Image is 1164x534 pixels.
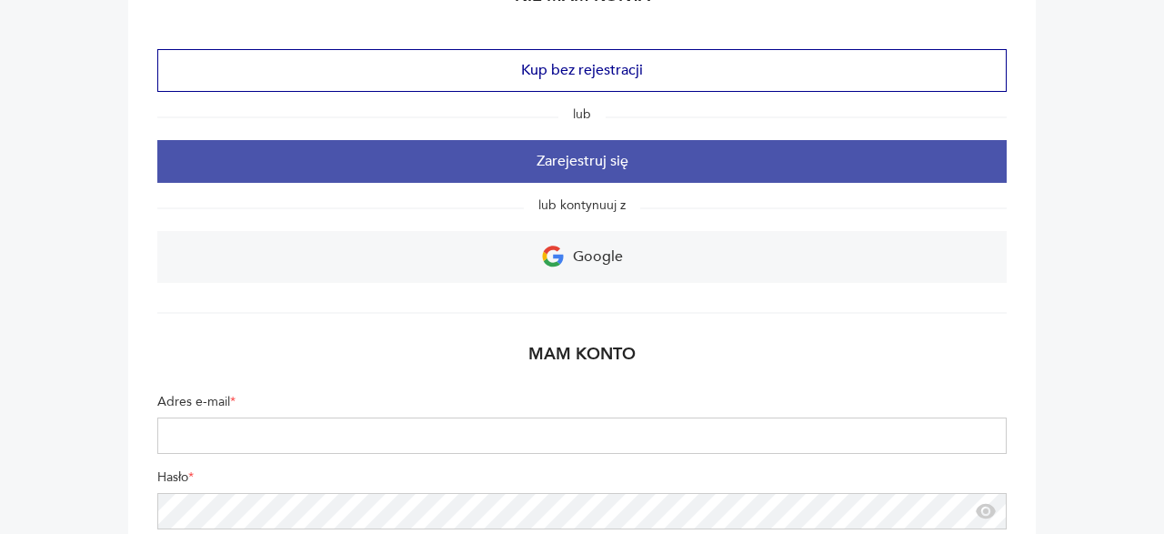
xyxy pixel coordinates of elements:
label: Adres e-mail [157,393,1007,418]
button: Zarejestruj się [157,140,1007,183]
label: Hasło [157,469,1007,493]
p: Google [573,243,623,271]
h2: Mam konto [157,343,1007,378]
button: Kup bez rejestracji [157,49,1007,92]
img: Ikona Google [542,246,564,267]
span: lub [558,106,606,123]
a: Google [157,231,1007,283]
span: lub kontynuuj z [524,196,640,214]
